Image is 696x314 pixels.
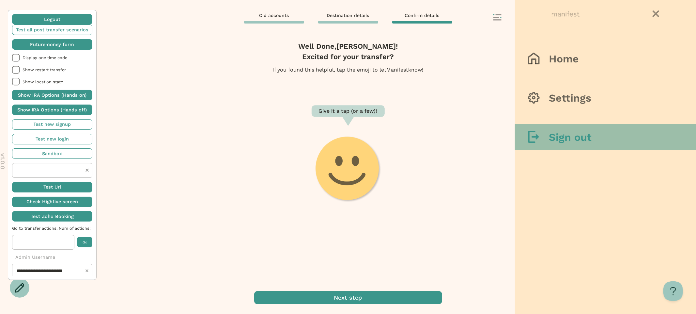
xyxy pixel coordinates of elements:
button: Go [77,237,92,247]
button: Test new login [12,134,92,144]
button: Home [515,46,696,72]
button: Settings [515,85,696,111]
span: Destination details [327,12,369,18]
button: Sandbox [12,148,92,159]
li: Display one time code [12,54,92,62]
h3: Sign out [549,131,592,144]
span: Go to transfer actions. Num of actions: [12,226,92,231]
span: Show restart transfer [23,67,92,72]
p: Admin Username [12,254,92,261]
li: Show restart transfer [12,66,92,74]
button: Check Highfive screen [12,197,92,207]
span: Old accounts [259,12,289,18]
span: Show location state [23,79,92,84]
h3: Home [549,52,579,65]
button: Show IRA Options (Hands off) [12,105,92,115]
button: Test new signup [12,119,92,130]
li: Show location state [12,78,92,86]
button: Test Url [12,182,92,192]
button: Test Zoho Booking [12,211,92,222]
iframe: Help Scout Beacon - Open [663,281,683,301]
h3: Settings [549,91,591,105]
span: Display one time code [23,55,92,60]
span: Confirm details [405,12,440,18]
button: Show IRA Options (Hands on) [12,90,92,100]
button: Test all post transfer scenarios [12,25,92,35]
button: Futuremoney form [12,39,92,50]
button: Logout [12,14,92,25]
button: Sign out [515,124,696,150]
